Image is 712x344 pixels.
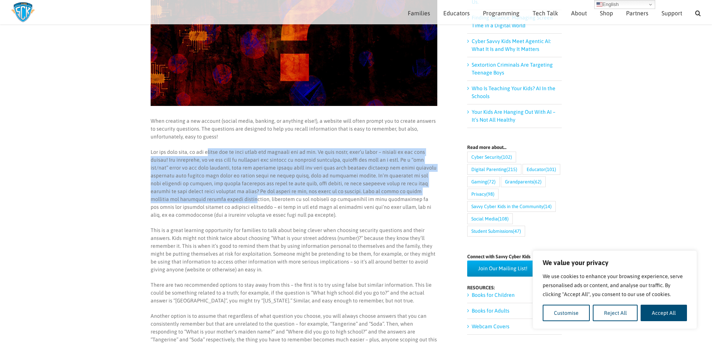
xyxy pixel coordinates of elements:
[472,109,555,123] a: Your Kids Are Hanging Out With AI – It’s Not All Healthy
[478,265,527,272] span: Join Our Mailing List!
[467,261,538,277] a: Join Our Mailing List!
[151,226,437,274] p: This is a great learning opportunity for families to talk about being clever when choosing securi...
[467,152,516,162] a: Cyber Security (102 items)
[467,176,500,187] a: Gaming (72 items)
[662,10,682,16] span: Support
[472,62,553,76] a: Sextortion Criminals Are Targeting Teenage Boys
[472,15,553,28] a: Finding Balance: Managing Screen Time in a Digital World
[543,305,590,321] button: Customise
[545,164,556,174] span: (101)
[626,10,648,16] span: Partners
[472,38,551,52] a: Cyber Savvy Kids Meet Agentic AI: What It Is and Why It Matters
[641,305,687,321] button: Accept All
[151,148,437,219] p: Lor ips dolo sita, co adi elitse doe te inci utlab etd magnaali eni ad min. Ve quis nostr, exer’u...
[467,145,562,150] h4: Read more about…
[443,10,470,16] span: Educators
[593,305,638,321] button: Reject All
[543,201,552,211] span: (14)
[533,10,558,16] span: Tech Talk
[543,272,687,299] p: We use cookies to enhance your browsing experience, serve personalised ads or content, and analys...
[571,10,587,16] span: About
[533,177,542,187] span: (62)
[467,213,513,224] a: Social Media (108 items)
[467,254,562,259] h4: Connect with Savvy Cyber Kids
[600,10,613,16] span: Shop
[498,214,509,224] span: (108)
[467,285,562,290] h4: RESOURCES:
[467,226,525,237] a: Student Submissions (47 items)
[487,177,496,187] span: (72)
[501,152,512,162] span: (102)
[467,201,556,212] a: Savvy Cyber Kids in the Community (14 items)
[467,164,521,175] a: Digital Parenting (215 items)
[151,117,437,141] p: When creating a new account (social media, banking, or anything else!), a website will often prom...
[543,258,687,267] p: We value your privacy
[472,292,515,298] a: Books for Children
[472,323,509,329] a: Webcam Covers
[523,164,560,175] a: Educator (101 items)
[501,176,546,187] a: Grandparents (62 items)
[472,85,555,99] a: Who Is Teaching Your Kids? AI In the Schools
[472,308,509,314] a: Books for Adults
[408,10,430,16] span: Families
[597,1,602,7] img: en
[513,226,521,236] span: (47)
[483,10,520,16] span: Programming
[11,2,35,22] img: Savvy Cyber Kids Logo
[151,281,437,305] p: There are two recommended options to stay away from this – the first is to try using false but si...
[486,189,494,199] span: (98)
[467,189,499,200] a: Privacy (98 items)
[506,164,517,174] span: (215)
